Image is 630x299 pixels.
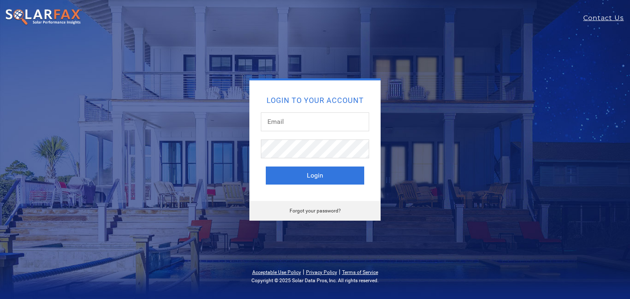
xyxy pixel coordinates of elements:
a: Privacy Policy [306,269,337,275]
a: Contact Us [583,13,630,23]
img: SolarFax [5,9,82,26]
span: | [303,268,304,276]
h2: Login to your account [266,97,364,104]
a: Terms of Service [342,269,378,275]
a: Acceptable Use Policy [252,269,301,275]
button: Login [266,167,364,185]
input: Email [261,112,369,131]
a: Forgot your password? [290,208,341,214]
span: | [339,268,340,276]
